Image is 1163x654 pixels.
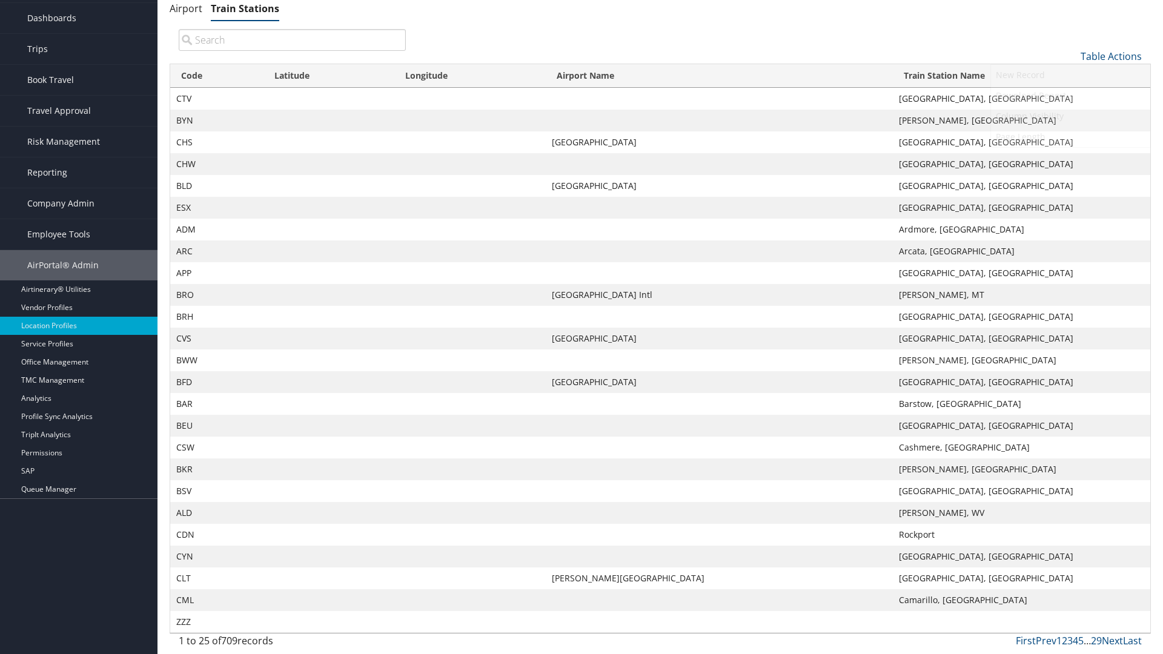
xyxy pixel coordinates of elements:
[27,219,90,249] span: Employee Tools
[27,65,74,95] span: Book Travel
[27,96,91,126] span: Travel Approval
[27,250,99,280] span: AirPortal® Admin
[27,188,94,219] span: Company Admin
[991,87,1150,107] a: 25
[991,107,1150,128] a: 50
[27,127,100,157] span: Risk Management
[27,34,48,64] span: Trips
[991,66,1150,87] a: 10
[27,3,76,33] span: Dashboards
[991,65,1150,85] a: New Record
[27,157,67,188] span: Reporting
[991,128,1150,148] a: 100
